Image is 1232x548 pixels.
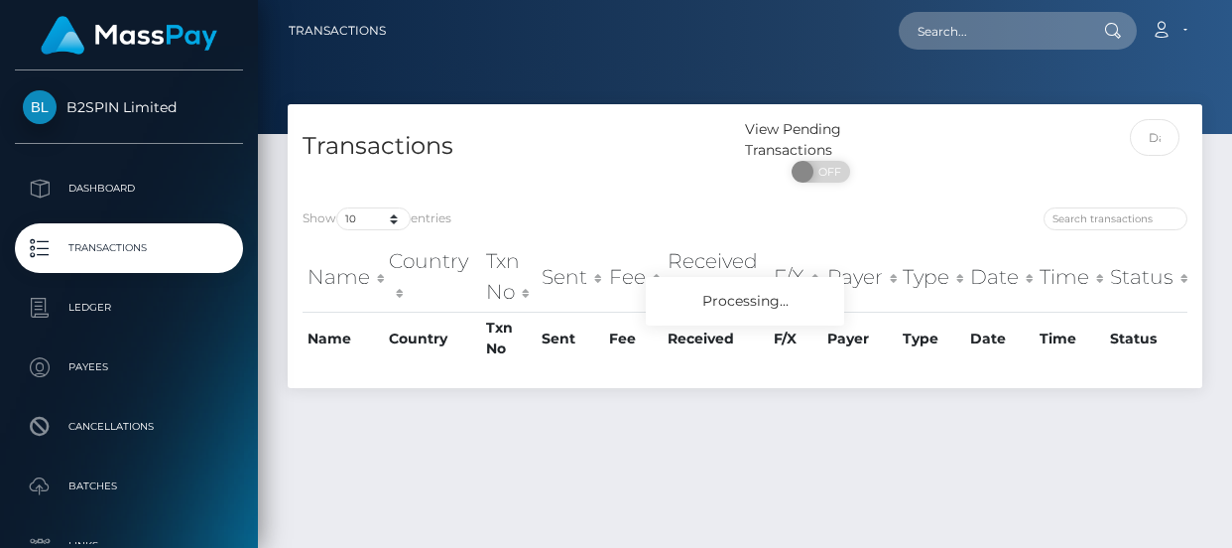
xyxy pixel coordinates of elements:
[15,462,243,511] a: Batches
[15,98,243,116] span: B2SPIN Limited
[1035,312,1105,364] th: Time
[23,352,235,382] p: Payees
[769,312,822,364] th: F/X
[822,241,898,312] th: Payer
[537,312,603,364] th: Sent
[15,342,243,392] a: Payees
[23,472,235,501] p: Batches
[15,402,243,452] a: Cancellations
[1105,312,1187,364] th: Status
[1044,207,1187,230] input: Search transactions
[898,312,965,364] th: Type
[23,293,235,323] p: Ledger
[899,12,1085,50] input: Search...
[663,312,769,364] th: Received
[663,241,769,312] th: Received
[303,207,451,230] label: Show entries
[745,119,898,161] div: View Pending Transactions
[646,277,844,326] div: Processing...
[481,241,537,312] th: Txn No
[15,283,243,333] a: Ledger
[1035,241,1105,312] th: Time
[289,10,386,52] a: Transactions
[537,241,603,312] th: Sent
[15,164,243,213] a: Dashboard
[303,129,730,164] h4: Transactions
[898,241,965,312] th: Type
[769,241,822,312] th: F/X
[384,312,481,364] th: Country
[23,174,235,204] p: Dashboard
[41,16,217,55] img: MassPay Logo
[23,90,57,124] img: B2SPIN Limited
[965,312,1035,364] th: Date
[822,312,898,364] th: Payer
[336,207,411,230] select: Showentries
[604,241,663,312] th: Fee
[1130,119,1179,156] input: Date filter
[481,312,537,364] th: Txn No
[15,223,243,273] a: Transactions
[23,412,235,442] p: Cancellations
[23,233,235,263] p: Transactions
[965,241,1035,312] th: Date
[802,161,852,183] span: OFF
[604,312,663,364] th: Fee
[303,241,384,312] th: Name
[303,312,384,364] th: Name
[384,241,481,312] th: Country
[1105,241,1187,312] th: Status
